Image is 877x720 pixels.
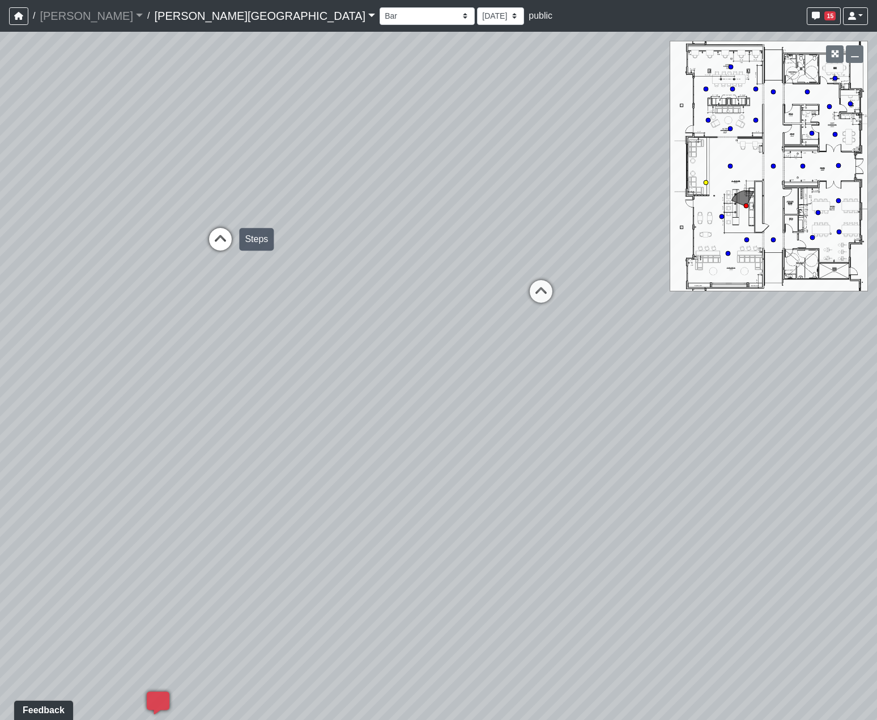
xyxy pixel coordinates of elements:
[154,5,375,27] a: [PERSON_NAME][GEOGRAPHIC_DATA]
[40,5,143,27] a: [PERSON_NAME]
[143,5,154,27] span: /
[239,228,274,251] div: Steps
[824,11,836,20] span: 15
[28,5,40,27] span: /
[807,7,841,25] button: 15
[8,697,75,720] iframe: Ybug feedback widget
[529,11,552,20] span: public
